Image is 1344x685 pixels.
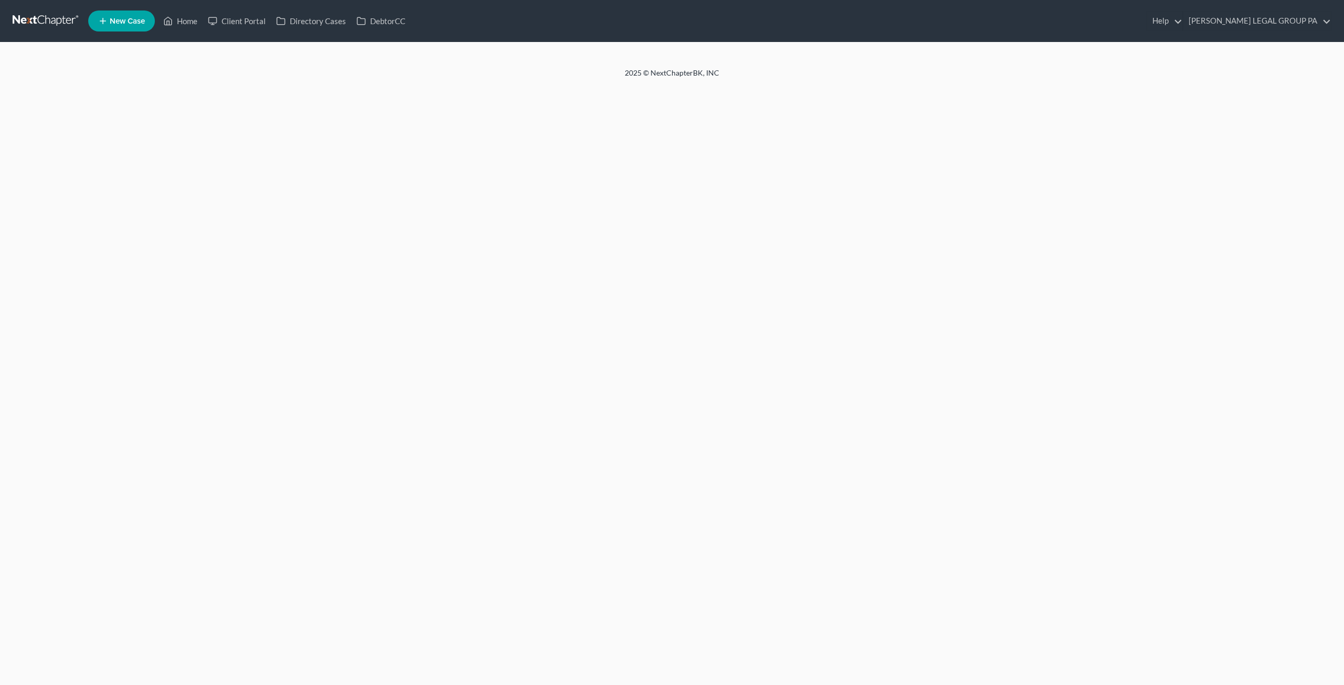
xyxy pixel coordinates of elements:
[158,12,203,30] a: Home
[271,12,351,30] a: Directory Cases
[373,68,971,87] div: 2025 © NextChapterBK, INC
[1183,12,1331,30] a: [PERSON_NAME] LEGAL GROUP PA
[88,10,155,31] new-legal-case-button: New Case
[351,12,411,30] a: DebtorCC
[203,12,271,30] a: Client Portal
[1147,12,1182,30] a: Help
